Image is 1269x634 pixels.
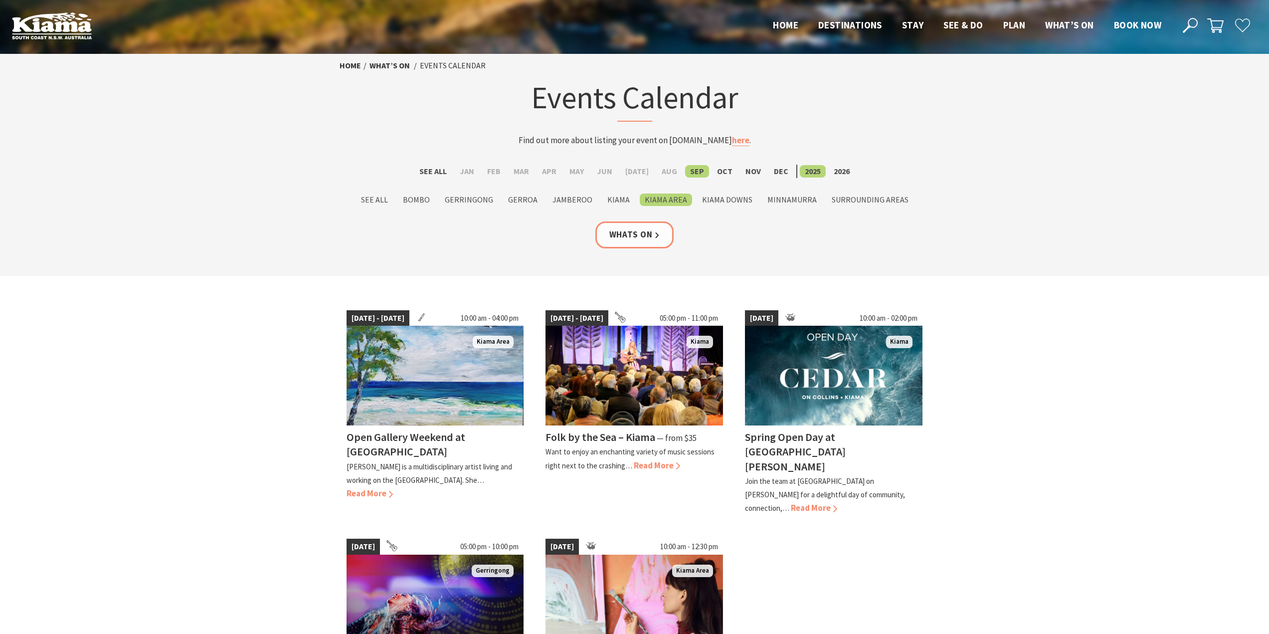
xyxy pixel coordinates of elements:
[745,310,922,515] a: [DATE] 10:00 am - 02:00 pm Kiama Spring Open Day at [GEOGRAPHIC_DATA][PERSON_NAME] Join the team ...
[356,194,393,206] label: See All
[545,430,655,444] h4: Folk by the Sea – Kiama
[687,336,713,348] span: Kiama
[545,447,715,470] p: Want to enjoy an enchanting variety of music sessions right next to the crashing…
[12,12,92,39] img: Kiama Logo
[655,310,723,326] span: 05:00 pm - 11:00 pm
[886,336,912,348] span: Kiama
[545,326,723,425] img: Folk by the Sea - Showground Pavilion
[347,310,524,515] a: [DATE] - [DATE] 10:00 am - 04:00 pm Kiama Area Open Gallery Weekend at [GEOGRAPHIC_DATA] [PERSON_...
[347,539,380,555] span: [DATE]
[640,194,692,206] label: Kiama Area
[745,310,778,326] span: [DATE]
[455,539,524,555] span: 05:00 pm - 10:00 pm
[620,165,654,178] label: [DATE]
[818,19,882,31] span: Destinations
[420,59,486,72] li: Events Calendar
[564,165,589,178] label: May
[340,60,361,71] a: Home
[943,19,983,31] span: See & Do
[672,565,713,577] span: Kiama Area
[369,60,410,71] a: What’s On
[602,194,635,206] label: Kiama
[712,165,737,178] label: Oct
[347,430,465,458] h4: Open Gallery Weekend at [GEOGRAPHIC_DATA]
[732,135,749,146] a: here
[347,310,409,326] span: [DATE] - [DATE]
[473,336,514,348] span: Kiama Area
[827,194,913,206] label: Surrounding Areas
[657,432,697,443] span: ⁠— from $35
[655,539,723,555] span: 10:00 am - 12:30 pm
[740,165,766,178] label: Nov
[800,165,826,178] label: 2025
[509,165,534,178] label: Mar
[472,565,514,577] span: Gerringong
[537,165,561,178] label: Apr
[657,165,682,178] label: Aug
[440,194,498,206] label: Gerringong
[1114,19,1161,31] span: Book now
[482,165,506,178] label: Feb
[456,310,524,326] span: 10:00 am - 04:00 pm
[347,462,512,485] p: [PERSON_NAME] is a multidisciplinary artist living and working on the [GEOGRAPHIC_DATA]. She…
[595,221,674,248] a: Whats On
[1003,19,1026,31] span: Plan
[545,539,579,555] span: [DATE]
[829,165,855,178] label: 2026
[769,165,793,178] label: Dec
[545,310,723,515] a: [DATE] - [DATE] 05:00 pm - 11:00 pm Folk by the Sea - Showground Pavilion Kiama Folk by the Sea –...
[685,165,709,178] label: Sep
[547,194,597,206] label: Jamberoo
[1045,19,1094,31] span: What’s On
[745,430,846,473] h4: Spring Open Day at [GEOGRAPHIC_DATA][PERSON_NAME]
[414,165,452,178] label: See All
[791,502,837,513] span: Read More
[439,77,830,122] h1: Events Calendar
[592,165,617,178] label: Jun
[398,194,435,206] label: Bombo
[855,310,922,326] span: 10:00 am - 02:00 pm
[455,165,479,178] label: Jan
[762,194,822,206] label: Minnamurra
[634,460,680,471] span: Read More
[773,19,798,31] span: Home
[902,19,924,31] span: Stay
[697,194,757,206] label: Kiama Downs
[439,134,830,147] p: Find out more about listing your event on [DOMAIN_NAME] .
[347,488,393,499] span: Read More
[763,17,1171,34] nav: Main Menu
[503,194,543,206] label: Gerroa
[745,476,905,513] p: Join the team at [GEOGRAPHIC_DATA] on [PERSON_NAME] for a delightful day of community, connection,…
[545,310,608,326] span: [DATE] - [DATE]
